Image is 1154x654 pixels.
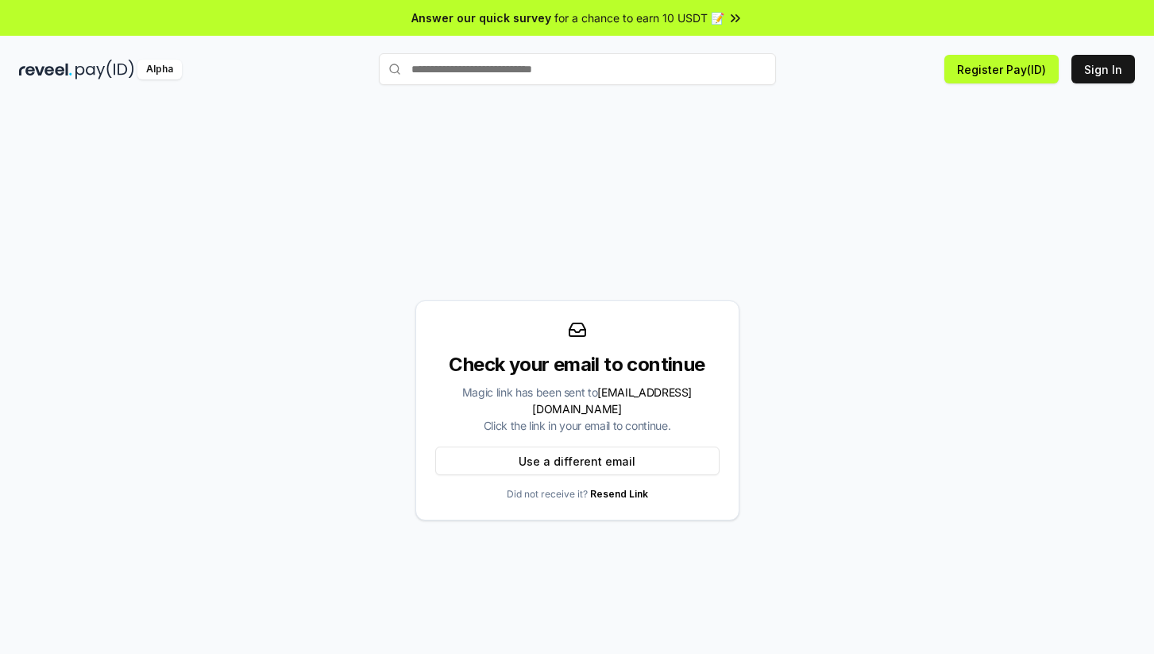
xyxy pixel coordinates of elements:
[435,384,720,434] div: Magic link has been sent to Click the link in your email to continue.
[435,352,720,377] div: Check your email to continue
[1071,55,1135,83] button: Sign In
[411,10,551,26] span: Answer our quick survey
[590,488,648,500] a: Resend Link
[944,55,1059,83] button: Register Pay(ID)
[75,60,134,79] img: pay_id
[435,447,720,475] button: Use a different email
[507,488,648,501] p: Did not receive it?
[554,10,724,26] span: for a chance to earn 10 USDT 📝
[19,60,72,79] img: reveel_dark
[137,60,182,79] div: Alpha
[532,385,692,416] span: [EMAIL_ADDRESS][DOMAIN_NAME]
